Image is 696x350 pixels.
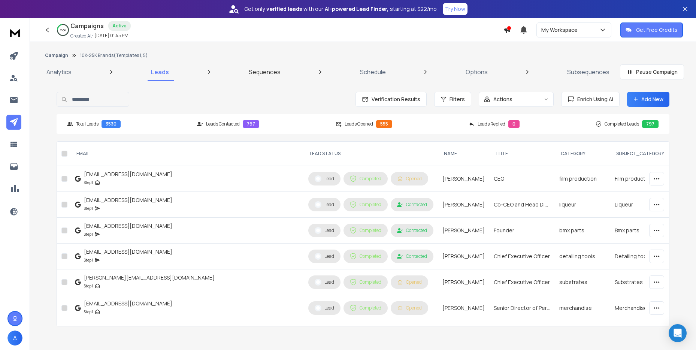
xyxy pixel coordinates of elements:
p: Options [466,67,488,76]
td: [PERSON_NAME] [438,295,489,321]
td: merchandise [555,321,610,347]
td: bmx parts [555,218,610,244]
button: Enrich Using AI [561,92,620,107]
td: CEO [489,166,555,192]
a: Options [461,63,492,81]
div: Lead [315,253,334,260]
span: Filters [450,96,465,103]
div: Lead [315,279,334,286]
p: Step 1 [84,179,93,186]
p: Sequences [249,67,281,76]
div: [PERSON_NAME][EMAIL_ADDRESS][DOMAIN_NAME] [84,274,215,281]
td: detailing tools [555,244,610,269]
td: Chief Executive Officer [489,244,555,269]
button: Add New [627,92,669,107]
div: Completed [350,279,381,286]
th: LEAD STATUS [304,142,438,166]
p: Created At: [70,33,93,39]
td: Marketing Manager [489,321,555,347]
button: Campaign [45,52,68,58]
p: Step 1 [84,282,93,290]
p: Step 1 [84,308,93,316]
p: 22 % [60,28,66,32]
button: Verification Results [355,92,427,107]
td: Bmx parts [610,218,670,244]
div: 555 [376,120,392,128]
p: Leads Opened [345,121,373,127]
td: merchandise [555,295,610,321]
p: Get only with our starting at $22/mo [244,5,437,13]
div: Opened [397,279,422,285]
div: Completed [350,227,381,234]
td: Substrates [610,269,670,295]
p: [DATE] 01:55 PM [94,33,128,39]
div: Lead [315,227,334,234]
div: 0 [508,120,520,128]
button: Pause Campaign [620,64,684,79]
p: 10K-25K Brands(Templates 1, 5) [80,52,148,58]
div: 797 [642,120,659,128]
td: [PERSON_NAME] [438,192,489,218]
td: film production [555,166,610,192]
div: Completed [350,175,381,182]
div: Completed [350,201,381,208]
div: Active [108,21,131,31]
td: Detailing tools [610,244,670,269]
p: Actions [493,96,512,103]
a: Leads [146,63,173,81]
td: Founder [489,218,555,244]
span: Verification Results [369,96,420,103]
img: logo [7,25,22,39]
div: Completed [350,305,381,311]
td: [PERSON_NAME] [438,269,489,295]
td: liqueur [555,192,610,218]
div: Lead [315,305,334,311]
h1: Campaigns [70,21,104,30]
div: Contacted [397,227,427,233]
div: Opened [397,176,422,182]
th: title [489,142,555,166]
p: Leads [151,67,169,76]
div: [EMAIL_ADDRESS][DOMAIN_NAME] [84,222,172,230]
p: Step 1 [84,205,93,212]
div: 797 [243,120,259,128]
th: NAME [438,142,489,166]
button: Try Now [443,3,467,15]
td: substrates [555,269,610,295]
p: Completed Leads [605,121,639,127]
td: [PERSON_NAME] [438,321,489,347]
div: Contacted [397,253,427,259]
p: Subsequences [567,67,609,76]
button: Filters [434,92,471,107]
div: Contacted [397,202,427,208]
div: Opened [397,305,422,311]
th: EMAIL [70,142,304,166]
p: Leads Replied [478,121,505,127]
td: Film production [610,166,670,192]
p: My Workspace [541,26,581,34]
div: [EMAIL_ADDRESS][DOMAIN_NAME] [84,196,172,204]
div: Open Intercom Messenger [669,324,687,342]
p: Try Now [445,5,465,13]
button: A [7,331,22,346]
a: Analytics [42,63,76,81]
a: Sequences [244,63,285,81]
div: Lead [315,175,334,182]
td: [PERSON_NAME] [438,166,489,192]
div: Lead [315,201,334,208]
div: 3530 [102,120,121,128]
p: Step 1 [84,230,93,238]
div: [EMAIL_ADDRESS][DOMAIN_NAME] [84,248,172,256]
td: Liqueur [610,192,670,218]
p: Step 1 [84,256,93,264]
div: [EMAIL_ADDRESS][DOMAIN_NAME] [84,171,172,178]
div: [EMAIL_ADDRESS][DOMAIN_NAME] [84,300,172,307]
button: Get Free Credits [620,22,683,37]
td: Merchandise [610,321,670,347]
td: Chief Executive Officer [489,269,555,295]
td: [PERSON_NAME] [438,244,489,269]
p: Analytics [46,67,72,76]
p: Get Free Credits [636,26,678,34]
td: Co-CEO and Head Distiller [489,192,555,218]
